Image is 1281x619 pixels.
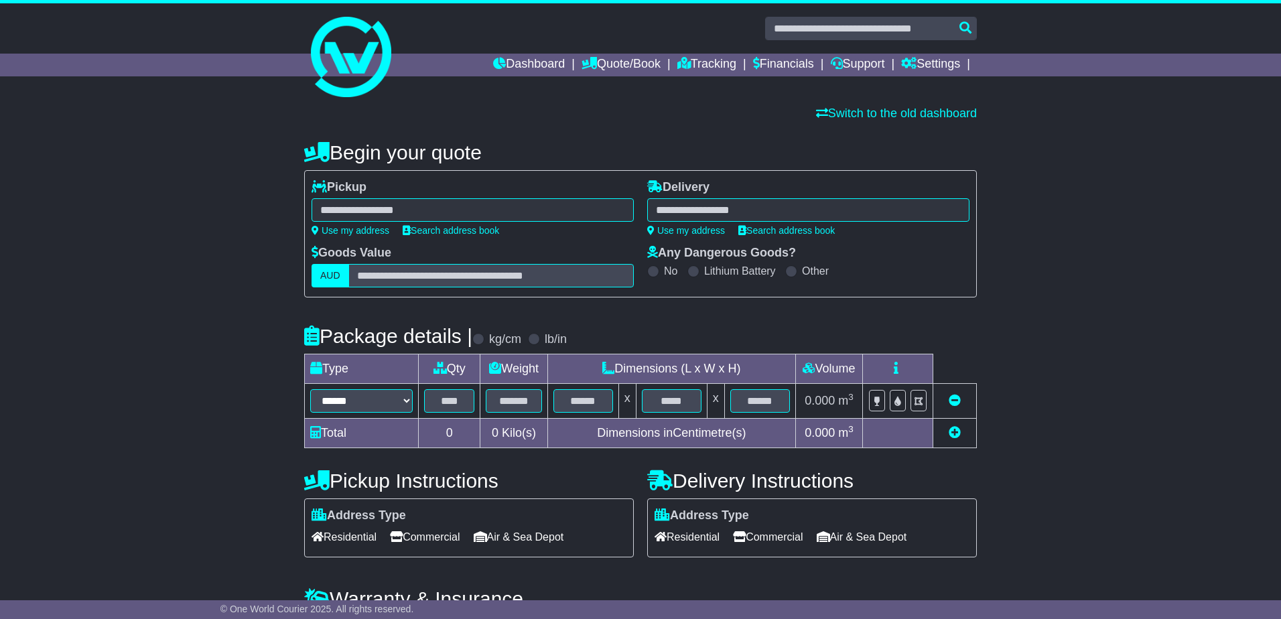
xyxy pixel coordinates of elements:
[677,54,736,76] a: Tracking
[547,419,795,448] td: Dimensions in Centimetre(s)
[419,354,480,384] td: Qty
[304,141,977,163] h4: Begin your quote
[647,470,977,492] h4: Delivery Instructions
[304,588,977,610] h4: Warranty & Insurance
[480,419,547,448] td: Kilo(s)
[949,426,961,439] a: Add new item
[305,354,419,384] td: Type
[312,264,349,287] label: AUD
[489,332,521,347] label: kg/cm
[647,225,725,236] a: Use my address
[753,54,814,76] a: Financials
[474,527,564,547] span: Air & Sea Depot
[848,424,854,434] sup: 3
[831,54,885,76] a: Support
[848,392,854,402] sup: 3
[647,246,796,261] label: Any Dangerous Goods?
[312,225,389,236] a: Use my address
[312,246,391,261] label: Goods Value
[419,419,480,448] td: 0
[655,508,749,523] label: Address Type
[220,604,414,614] span: © One World Courier 2025. All rights reserved.
[817,527,907,547] span: Air & Sea Depot
[390,527,460,547] span: Commercial
[582,54,661,76] a: Quote/Book
[838,394,854,407] span: m
[312,508,406,523] label: Address Type
[547,354,795,384] td: Dimensions (L x W x H)
[816,107,977,120] a: Switch to the old dashboard
[664,265,677,277] label: No
[480,354,547,384] td: Weight
[304,470,634,492] h4: Pickup Instructions
[403,225,499,236] a: Search address book
[949,394,961,407] a: Remove this item
[545,332,567,347] label: lb/in
[492,426,498,439] span: 0
[618,384,636,419] td: x
[707,384,724,419] td: x
[647,180,710,195] label: Delivery
[838,426,854,439] span: m
[738,225,835,236] a: Search address book
[795,354,862,384] td: Volume
[655,527,720,547] span: Residential
[802,265,829,277] label: Other
[704,265,776,277] label: Lithium Battery
[305,419,419,448] td: Total
[304,325,472,347] h4: Package details |
[733,527,803,547] span: Commercial
[493,54,565,76] a: Dashboard
[901,54,960,76] a: Settings
[312,527,377,547] span: Residential
[805,394,835,407] span: 0.000
[312,180,366,195] label: Pickup
[805,426,835,439] span: 0.000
